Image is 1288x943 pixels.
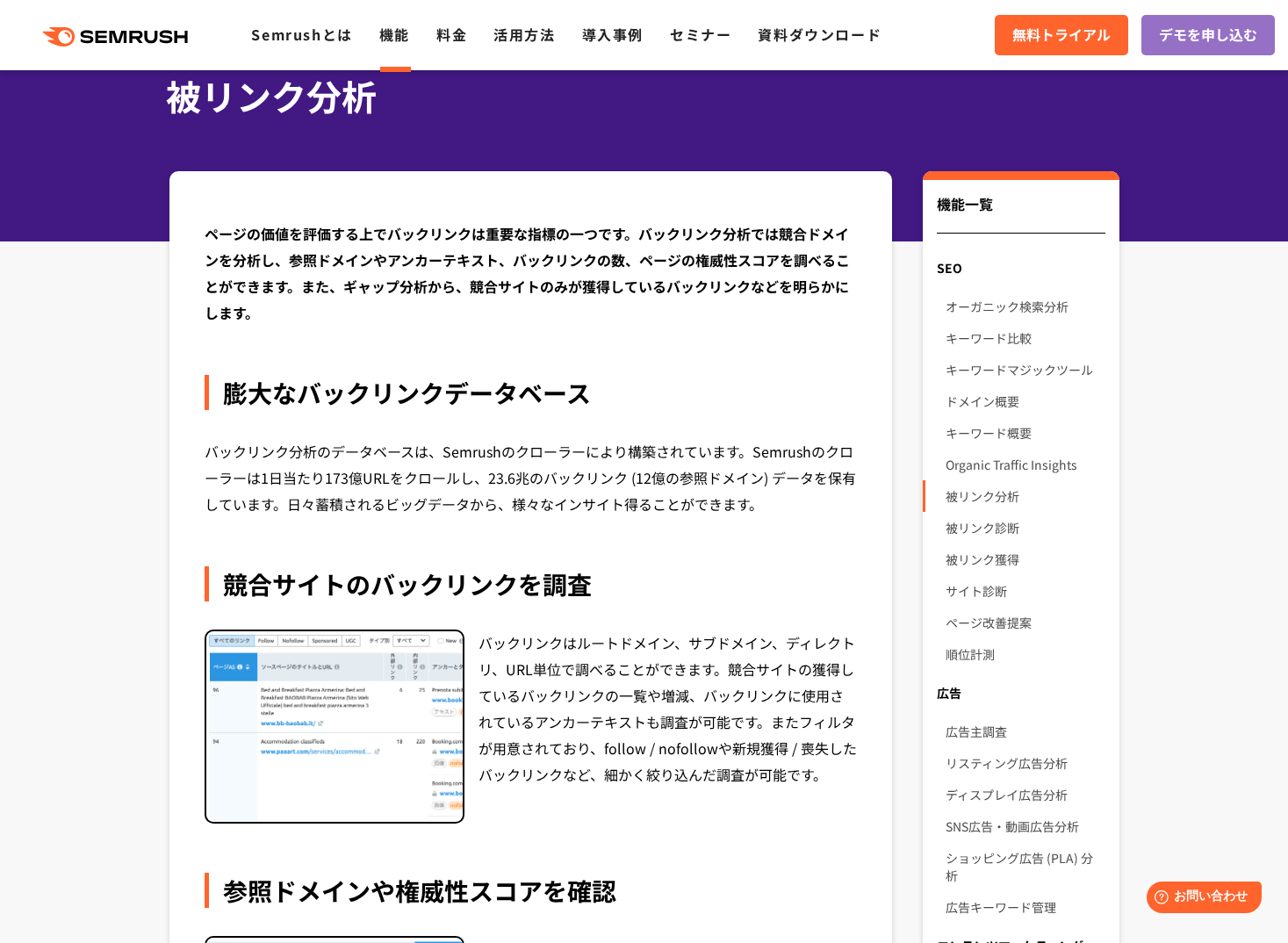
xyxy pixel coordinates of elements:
div: ページの価値を評価する上でバックリンクは重要な指標の一つです。バックリンク分析では競合ドメインを分析し、参照ドメインやアンカーテキスト、バックリンクの数、ページの権威性スコアを調べることができま... [205,220,858,326]
div: 競合サイトのバックリンクを調査 [205,566,858,601]
div: 広告 [923,677,1119,709]
a: 広告主調査 [946,716,1105,747]
a: Semrushとは [251,24,352,45]
div: バックリンク分析のデータベースは、Semrushのクローラーにより構築されています。Semrushのクローラーは1日当たり173億URLをクロールし、23.6兆のバックリンク (12億の参照ドメ... [205,438,858,517]
img: 被リンク分析 バックリンク一覧 [206,631,463,823]
div: SEO [923,252,1119,284]
a: 機能 [379,24,410,45]
a: ドメイン概要 [946,385,1105,417]
a: キーワード比較 [946,322,1105,354]
a: Organic Traffic Insights [946,449,1105,480]
a: 資料ダウンロード [758,24,881,45]
a: 活用方法 [493,24,555,45]
a: 被リンク分析 [946,480,1105,512]
a: オーガニック検索分析 [946,291,1105,322]
a: 導入事例 [582,24,644,45]
span: デモを申し込む [1159,24,1257,47]
a: ショッピング広告 (PLA) 分析 [946,842,1105,891]
a: 無料トライアル [995,15,1128,55]
a: サイト診断 [946,575,1105,607]
a: ディスプレイ広告分析 [946,779,1105,810]
div: 参照ドメインや権威性スコアを確認 [205,873,858,908]
a: 料金 [436,24,467,45]
a: 被リンク診断 [946,512,1105,543]
a: 順位計測 [946,638,1105,670]
a: 被リンク獲得 [946,543,1105,575]
div: 膨大なバックリンクデータベース [205,375,858,410]
h1: 被リンク分析 [166,70,1105,122]
a: 広告キーワード管理 [946,891,1105,923]
a: セミナー [670,24,731,45]
a: ページ改善提案 [946,607,1105,638]
a: キーワード概要 [946,417,1105,449]
div: 機能一覧 [937,193,1105,234]
a: SNS広告・動画広告分析 [946,810,1105,842]
span: 無料トライアル [1012,24,1111,47]
a: リスティング広告分析 [946,747,1105,779]
a: デモを申し込む [1141,15,1275,55]
div: バックリンクはルートドメイン、サブドメイン、ディレクトリ、URL単位で調べることができます。競合サイトの獲得しているバックリンクの一覧や増減、バックリンクに使用されているアンカーテキストも調査が... [479,630,858,824]
a: キーワードマジックツール [946,354,1105,385]
iframe: Help widget launcher [1132,875,1269,924]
